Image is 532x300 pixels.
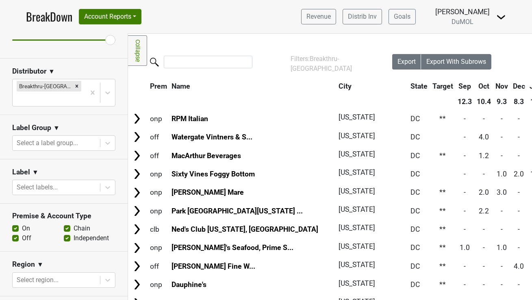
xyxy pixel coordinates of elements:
span: [US_STATE] [339,224,375,232]
img: Arrow right [131,131,143,143]
span: [US_STATE] [339,150,375,158]
img: Arrow right [131,278,143,291]
a: [PERSON_NAME]'s Seafood, Prime S... [172,243,293,252]
th: Dec: activate to sort column ascending [511,79,527,93]
span: [US_STATE] [339,279,375,287]
span: DC [410,188,420,196]
img: Arrow right [131,205,143,217]
span: 3.0 [497,188,507,196]
span: Target [432,82,453,90]
button: Export [392,54,421,70]
th: Sep: activate to sort column ascending [456,79,474,93]
img: Dropdown Menu [496,12,506,22]
span: - [501,225,503,233]
a: Collapse [128,35,147,66]
span: - [464,133,466,141]
span: DC [410,170,420,178]
td: off [148,147,169,164]
a: Distrib Inv [343,9,382,24]
span: - [483,280,485,289]
span: - [501,280,503,289]
span: - [518,280,520,289]
span: 1.0 [497,243,507,252]
span: 4.0 [479,133,489,141]
label: Chain [74,224,90,233]
span: - [518,115,520,123]
span: 1.2 [479,152,489,160]
span: - [501,115,503,123]
span: Export [397,58,416,65]
span: DuMOL [452,18,473,26]
th: 9.3 [494,94,510,109]
span: - [518,152,520,160]
span: [US_STATE] [339,168,375,176]
span: 4.0 [514,262,524,270]
img: Arrow right [131,168,143,180]
h3: Distributor [12,67,46,76]
img: Arrow right [131,223,143,235]
td: onp [148,202,169,220]
td: onp [148,165,169,183]
th: Oct: activate to sort column ascending [475,79,493,93]
span: [US_STATE] [339,187,375,195]
span: [US_STATE] [339,242,375,250]
span: DC [410,243,420,252]
img: Arrow right [131,242,143,254]
label: Independent [74,233,109,243]
th: Prem: activate to sort column ascending [148,79,169,93]
span: - [518,243,520,252]
span: - [518,207,520,215]
span: - [464,115,466,123]
img: Arrow right [131,113,143,125]
th: 10.4 [475,94,493,109]
label: On [22,224,30,233]
a: MacArthur Beverages [172,152,241,160]
span: ▼ [53,123,60,133]
span: 1.0 [460,243,470,252]
span: Prem [150,82,167,90]
span: - [464,170,466,178]
button: Export With Subrows [421,54,491,70]
span: ▼ [32,167,39,177]
span: - [483,262,485,270]
span: - [464,262,466,270]
a: BreakDown [26,8,72,25]
a: Ned's Club [US_STATE], [GEOGRAPHIC_DATA] [172,225,318,233]
span: - [464,280,466,289]
h3: Label [12,168,30,176]
label: Off [22,233,31,243]
span: DC [410,225,420,233]
a: Goals [389,9,416,24]
span: - [483,170,485,178]
th: Target: activate to sort column ascending [430,79,455,93]
span: DC [410,262,420,270]
th: City: activate to sort column ascending [337,79,404,93]
a: Watergate Vintners & S... [172,133,252,141]
h3: Region [12,260,35,269]
span: [US_STATE] [339,113,375,121]
td: off [148,257,169,275]
img: Arrow right [131,260,143,272]
span: - [501,152,503,160]
a: [PERSON_NAME] Fine W... [172,262,255,270]
span: - [464,188,466,196]
span: 2.0 [479,188,489,196]
span: - [501,207,503,215]
div: Remove Breakthru-DC [72,81,81,91]
span: - [464,152,466,160]
span: - [483,115,485,123]
span: Export With Subrows [426,58,486,65]
span: - [464,225,466,233]
td: off [148,128,169,146]
td: onp [148,239,169,257]
span: Name [172,82,190,90]
span: [US_STATE] [339,261,375,269]
span: - [518,133,520,141]
span: - [518,225,520,233]
span: [US_STATE] [339,132,375,140]
span: 1.0 [497,170,507,178]
td: clb [148,221,169,238]
th: Nov: activate to sort column ascending [494,79,510,93]
span: DC [410,133,420,141]
span: DC [410,115,420,123]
